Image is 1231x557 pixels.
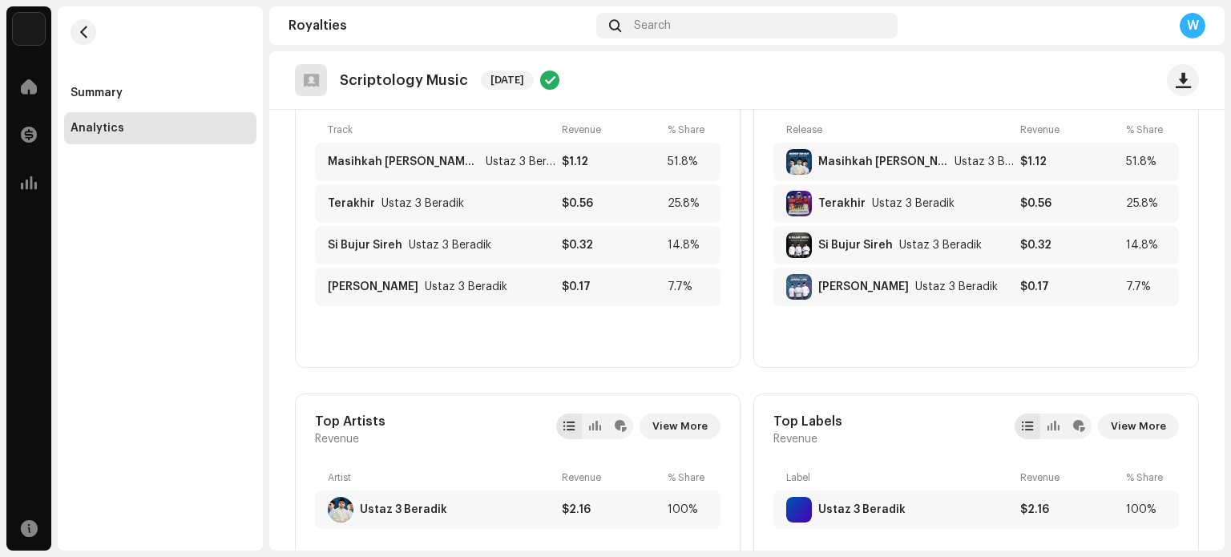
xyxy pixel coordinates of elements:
[360,503,447,516] div: Ustaz 3 Beradik
[1020,503,1120,516] div: $2.16
[915,281,998,293] div: Jemari Lima
[818,155,948,168] div: Masihkah Tuan Ingat
[899,239,982,252] div: Si Bujur Sireh
[773,433,817,446] span: Revenue
[486,155,555,168] div: Masihkah Tuan Ingat
[786,232,812,258] img: 885c3242-b649-4117-8af0-b3a65b91f611
[562,197,661,210] div: $0.56
[1111,410,1166,442] span: View More
[340,72,468,89] p: Scriptology Music
[425,281,507,293] div: Jemari Lima
[1020,155,1120,168] div: $1.12
[1180,13,1205,38] div: W
[640,414,720,439] button: View More
[328,155,479,168] div: Masihkah Tuan Ingat
[562,503,661,516] div: $2.16
[668,123,708,136] div: % Share
[773,414,842,430] div: Top Labels
[1126,471,1166,484] div: % Share
[64,77,256,109] re-m-nav-item: Summary
[328,123,555,136] div: Track
[634,19,671,32] span: Search
[668,471,708,484] div: % Share
[1126,239,1166,252] div: 14.8%
[818,197,866,210] div: Terakhir
[381,197,464,210] div: Terakhir
[786,149,812,175] img: 5043e3a7-fd83-4e1f-8deb-5916b877dd51
[1126,155,1166,168] div: 51.8%
[289,19,590,32] div: Royalties
[64,112,256,144] re-m-nav-item: Analytics
[328,497,353,523] img: 9bfdb0d2-4f09-4850-a405-f5df04bb08e7
[1126,503,1166,516] div: 100%
[315,414,385,430] div: Top Artists
[1126,123,1166,136] div: % Share
[1020,197,1120,210] div: $0.56
[13,13,45,45] img: de0d2825-999c-4937-b35a-9adca56ee094
[328,281,418,293] div: Jemari Lima
[315,433,359,446] span: Revenue
[786,471,1014,484] div: Label
[818,281,909,293] div: Jemari Lima
[1020,123,1120,136] div: Revenue
[818,239,893,252] div: Si Bujur Sireh
[818,503,906,516] div: Ustaz 3 Beradik
[668,281,708,293] div: 7.7%
[409,239,491,252] div: Si Bujur Sireh
[1020,471,1120,484] div: Revenue
[71,122,124,135] div: Analytics
[328,239,402,252] div: Si Bujur Sireh
[562,239,661,252] div: $0.32
[1020,281,1120,293] div: $0.17
[786,274,812,300] img: 1955753f-fc74-4e23-90e9-bac5f64e6689
[668,503,708,516] div: 100%
[786,191,812,216] img: 7516c971-deb6-4b38-aea8-fb7c680d6487
[1126,197,1166,210] div: 25.8%
[71,87,123,99] div: Summary
[872,197,955,210] div: Terakhir
[668,155,708,168] div: 51.8%
[1020,239,1120,252] div: $0.32
[562,471,661,484] div: Revenue
[786,123,1014,136] div: Release
[328,471,555,484] div: Artist
[668,197,708,210] div: 25.8%
[328,197,375,210] div: Terakhir
[562,281,661,293] div: $0.17
[1098,414,1179,439] button: View More
[562,155,661,168] div: $1.12
[562,123,661,136] div: Revenue
[955,155,1014,168] div: Masihkah Tuan Ingat
[1126,281,1166,293] div: 7.7%
[652,410,708,442] span: View More
[668,239,708,252] div: 14.8%
[481,71,534,90] span: [DATE]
